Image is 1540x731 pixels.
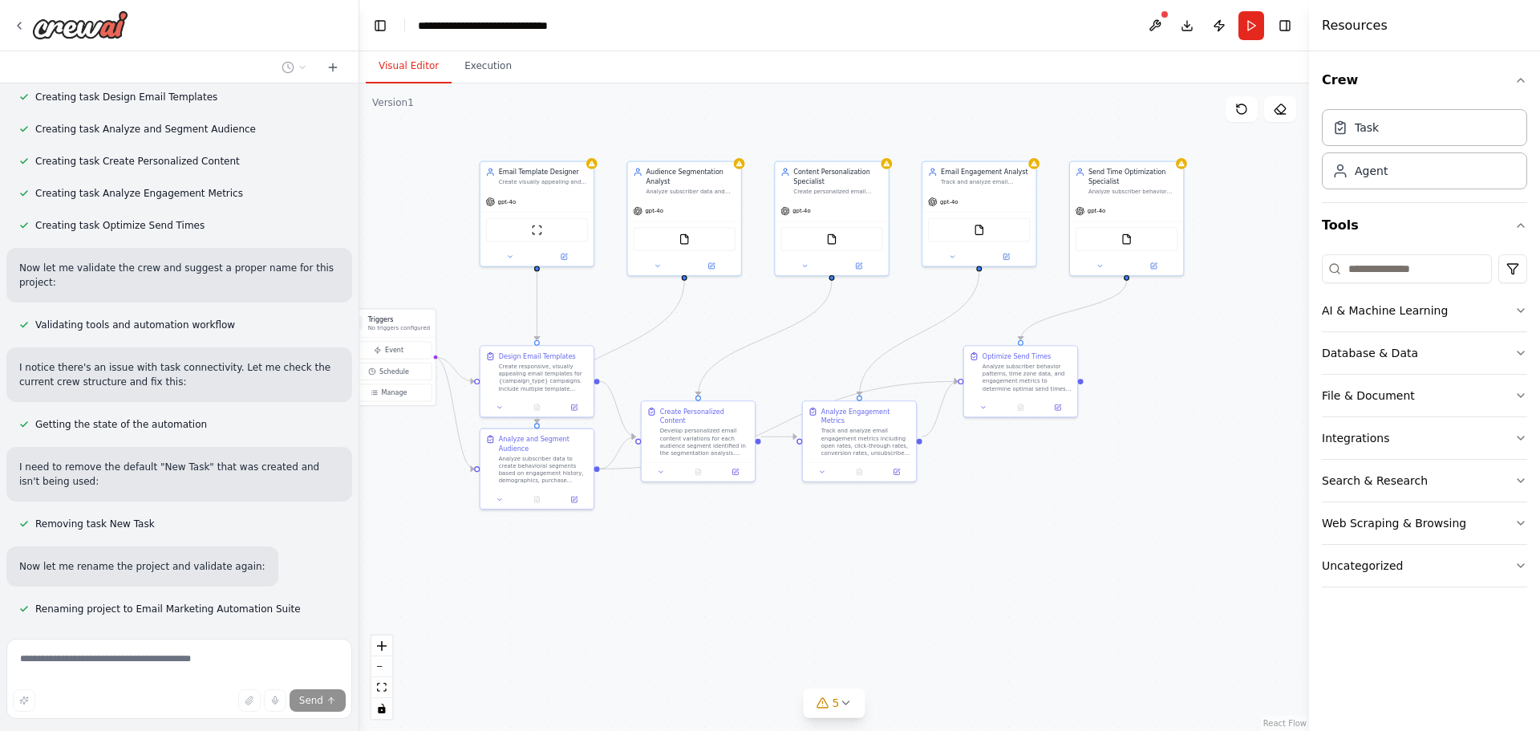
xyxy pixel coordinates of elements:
[35,91,217,104] span: Creating task Design Email Templates
[679,234,690,245] img: FileReadTool
[774,160,890,276] div: Content Personalization SpecialistCreate personalized email content for each subscriber segment b...
[1322,430,1389,446] div: Integrations
[533,281,689,423] g: Edge from c706bd71-cc55-4620-9668-bf55f134926e to d21ff847-c2dd-441f-952a-6f3fbcae3e1c
[558,494,590,506] button: Open in side panel
[341,308,436,406] div: TriggersNo triggers configuredEventScheduleManage
[480,345,595,417] div: Design Email TemplatesCreate responsive, visually appealing email templates for {campaign_type} c...
[499,435,588,453] div: Analyze and Segment Audience
[19,559,265,574] p: Now let me rename the project and validate again:
[941,178,1030,185] div: Track and analyze email engagement metrics including open rates, click-through rates, conversion ...
[1322,16,1388,35] h4: Resources
[366,50,452,83] button: Visual Editor
[974,225,985,236] img: FileReadTool
[1322,388,1415,404] div: File & Document
[1121,234,1133,245] img: FileReadTool
[840,466,879,477] button: No output available
[646,188,736,195] div: Analyze subscriber data and segment audiences based on behavior patterns, demographics, engagemen...
[517,494,557,506] button: No output available
[346,363,432,380] button: Schedule
[792,207,811,214] span: gpt-4o
[264,689,286,712] button: Click to speak your automation idea
[641,400,756,482] div: Create Personalized ContentDevelop personalized email content variations for each audience segmen...
[517,402,557,413] button: No output available
[645,207,663,214] span: gpt-4o
[35,603,301,615] span: Renaming project to Email Marketing Automation Suite
[371,656,392,677] button: zoom out
[1088,207,1106,214] span: gpt-4o
[498,198,517,205] span: gpt-4o
[385,346,403,355] span: Event
[1322,290,1527,331] button: AI & Machine Learning
[346,342,432,359] button: Event
[371,677,392,698] button: fit view
[1322,103,1527,202] div: Crew
[382,388,407,397] span: Manage
[963,345,1079,417] div: Optimize Send TimesAnalyze subscriber behavior patterns, time zone data, and engagement metrics t...
[452,50,525,83] button: Execution
[13,689,35,712] button: Improve this prompt
[1322,473,1428,489] div: Search & Research
[480,160,595,266] div: Email Template DesignerCreate visually appealing and conversion-optimized email templates for {ca...
[694,281,837,396] g: Edge from 171994e0-4545-4c25-946b-71ca101d0c74 to 14a13f19-0444-4310-886b-f9a0c64f87ff
[418,18,594,34] nav: breadcrumb
[793,168,882,186] div: Content Personalization Specialist
[826,234,837,245] img: FileReadTool
[238,689,261,712] button: Upload files
[499,455,588,485] div: Analyze subscriber data to create behavioral segments based on engagement history, demographics, ...
[35,219,205,232] span: Creating task Optimize Send Times
[538,251,590,262] button: Open in side panel
[532,225,543,236] img: ScrapeWebsiteTool
[855,271,984,395] g: Edge from ff3daac4-ebbe-4af8-b57e-83337812e925 to 19fe9163-7b2c-47e9-a16f-cb9afaff8a18
[881,466,912,477] button: Open in side panel
[983,351,1051,360] div: Optimize Send Times
[368,315,430,323] h3: Triggers
[371,636,392,719] div: React Flow controls
[1322,515,1466,531] div: Web Scraping & Browsing
[626,160,742,276] div: Audience Segmentation AnalystAnalyze subscriber data and segment audiences based on behavior patt...
[1322,58,1527,103] button: Crew
[499,351,576,360] div: Design Email Templates
[1016,281,1132,340] g: Edge from e5aa850c-2641-4968-9c70-b7f3e612cb82 to 8d4d6084-5119-4570-b307-aeb942433e95
[19,360,339,389] p: I notice there's an issue with task connectivity. Let me check the current crew structure and fix...
[833,695,840,711] span: 5
[1322,248,1527,600] div: Tools
[35,518,155,530] span: Removing task New Task
[1322,417,1527,459] button: Integrations
[1322,545,1527,587] button: Uncategorized
[646,168,736,186] div: Audience Segmentation Analyst
[980,251,1032,262] button: Open in side panel
[940,198,958,205] span: gpt-4o
[533,271,541,340] g: Edge from 2981ccb2-bca8-43b8-9967-8a662ed2cbfb to 31028e54-8899-4511-baf1-734bf14bcc2b
[435,352,474,386] g: Edge from triggers to 31028e54-8899-4511-baf1-734bf14bcc2b
[1042,402,1073,413] button: Open in side panel
[346,384,432,401] button: Manage
[275,58,314,77] button: Switch to previous chat
[1355,120,1379,136] div: Task
[941,168,1030,177] div: Email Engagement Analyst
[371,636,392,656] button: zoom in
[922,377,958,441] g: Edge from 19fe9163-7b2c-47e9-a16f-cb9afaff8a18 to 8d4d6084-5119-4570-b307-aeb942433e95
[1001,402,1040,413] button: No output available
[1088,168,1177,186] div: Send Time Optimization Specialist
[1069,160,1185,276] div: Send Time Optimization SpecialistAnalyze subscriber behavior patterns and engagement data to dete...
[685,261,737,272] button: Open in side panel
[369,14,391,37] button: Hide left sidebar
[821,407,910,425] div: Analyze Engagement Metrics
[372,96,414,109] div: Version 1
[19,261,339,290] p: Now let me validate the crew and suggest a proper name for this project:
[320,58,346,77] button: Start a new chat
[922,160,1037,266] div: Email Engagement AnalystTrack and analyze email engagement metrics including open rates, click-th...
[833,261,885,272] button: Open in side panel
[679,466,718,477] button: No output available
[1322,558,1403,574] div: Uncategorized
[1274,14,1296,37] button: Hide right sidebar
[1322,345,1418,361] div: Database & Data
[660,407,749,425] div: Create Personalized Content
[821,427,910,457] div: Track and analyze email engagement metrics including open rates, click-through rates, conversion ...
[35,187,243,200] span: Creating task Analyze Engagement Metrics
[499,168,588,177] div: Email Template Designer
[35,123,256,136] span: Creating task Analyze and Segment Audience
[368,324,430,331] p: No triggers configured
[802,400,918,482] div: Analyze Engagement MetricsTrack and analyze email engagement metrics including open rates, click-...
[32,10,128,39] img: Logo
